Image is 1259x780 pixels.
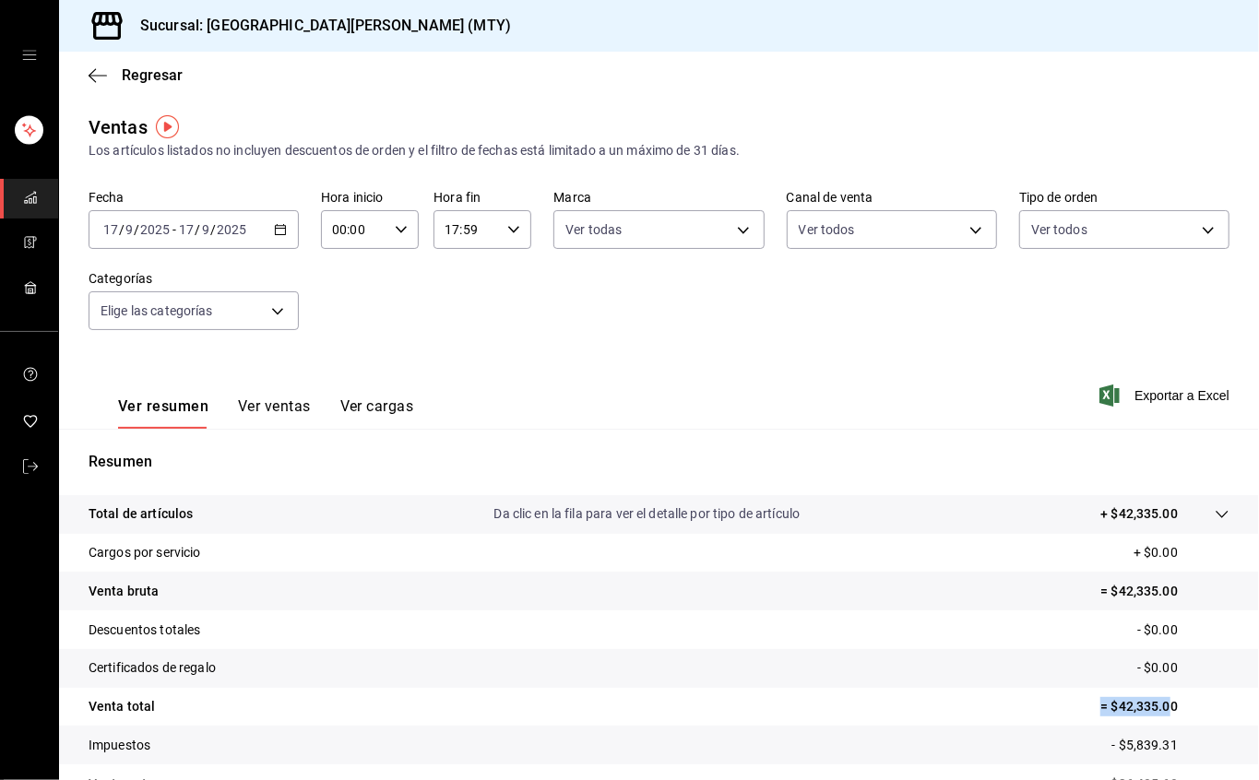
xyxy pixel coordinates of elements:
[89,699,155,714] font: Venta total
[1137,660,1178,675] font: - $0.00
[1134,545,1178,560] font: + $0.00
[156,115,179,138] img: Marcador de información sobre herramientas
[89,453,152,470] font: Resumen
[89,191,125,206] font: Fecha
[434,191,481,206] font: Hora fin
[89,143,740,158] font: Los artículos listados no incluyen descuentos de orden y el filtro de fechas está limitado a un m...
[195,222,200,237] font: /
[1100,584,1178,598] font: = $42,335.00
[1103,384,1229,407] button: Exportar a Excel
[125,222,134,237] input: --
[799,222,855,237] font: Ver todos
[1137,622,1178,637] font: - $0.00
[494,506,801,521] font: Da clic en la fila para ver el detalle por tipo de artículo
[22,48,37,63] button: cajón abierto
[89,506,193,521] font: Total de artículos
[1112,738,1178,752] font: - $5,839.31
[102,222,119,237] input: --
[118,397,208,415] font: Ver resumen
[553,191,591,206] font: Marca
[118,396,413,429] div: pestañas de navegación
[89,660,216,675] font: Certificados de regalo
[1100,699,1178,714] font: = $42,335.00
[134,222,139,237] font: /
[89,116,148,138] font: Ventas
[238,397,311,415] font: Ver ventas
[1019,191,1099,206] font: Tipo de orden
[140,17,511,34] font: Sucursal: [GEOGRAPHIC_DATA][PERSON_NAME] (MTY)
[89,738,150,752] font: Impuestos
[565,222,622,237] font: Ver todas
[1100,506,1178,521] font: + $42,335.00
[1134,388,1229,403] font: Exportar a Excel
[201,222,210,237] input: --
[119,222,125,237] font: /
[89,622,200,637] font: Descuentos totales
[172,222,176,237] font: -
[340,397,414,415] font: Ver cargas
[89,584,159,598] font: Venta bruta
[89,66,183,84] button: Regresar
[122,66,183,84] font: Regresar
[210,222,216,237] font: /
[216,222,247,237] input: ----
[101,303,213,318] font: Elige las categorías
[321,191,383,206] font: Hora inicio
[1031,222,1087,237] font: Ver todos
[89,545,201,560] font: Cargos por servicio
[787,191,873,206] font: Canal de venta
[89,272,152,287] font: Categorías
[139,222,171,237] input: ----
[178,222,195,237] input: --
